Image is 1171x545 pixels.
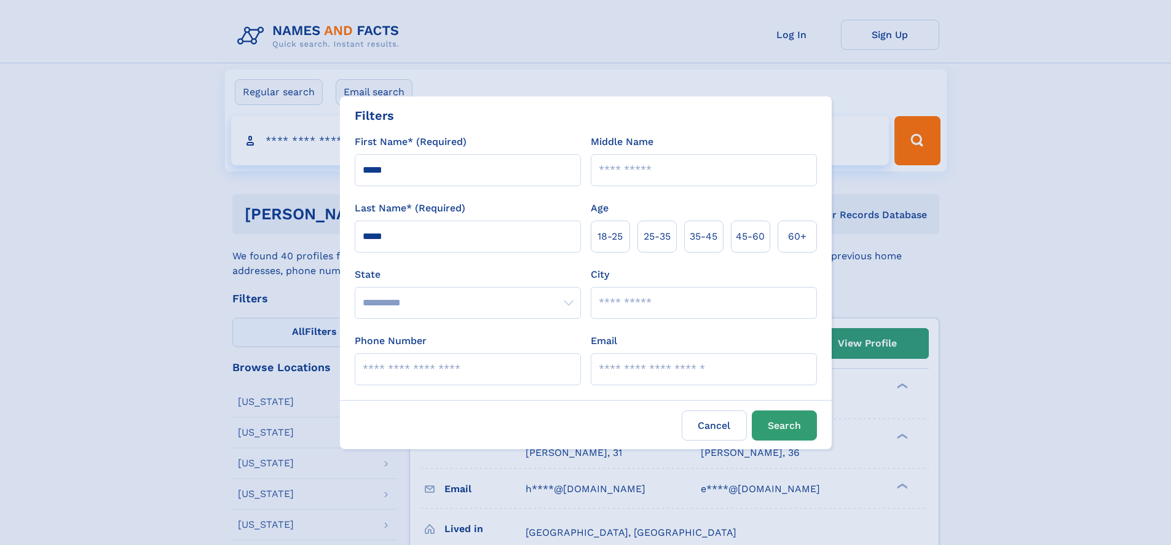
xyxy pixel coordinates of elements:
[736,229,765,244] span: 45‑60
[591,135,653,149] label: Middle Name
[355,334,427,348] label: Phone Number
[644,229,671,244] span: 25‑35
[752,410,817,441] button: Search
[591,201,609,216] label: Age
[355,106,394,125] div: Filters
[355,135,467,149] label: First Name* (Required)
[355,201,465,216] label: Last Name* (Required)
[682,410,747,441] label: Cancel
[690,229,717,244] span: 35‑45
[591,267,609,282] label: City
[788,229,806,244] span: 60+
[597,229,623,244] span: 18‑25
[591,334,617,348] label: Email
[355,267,581,282] label: State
